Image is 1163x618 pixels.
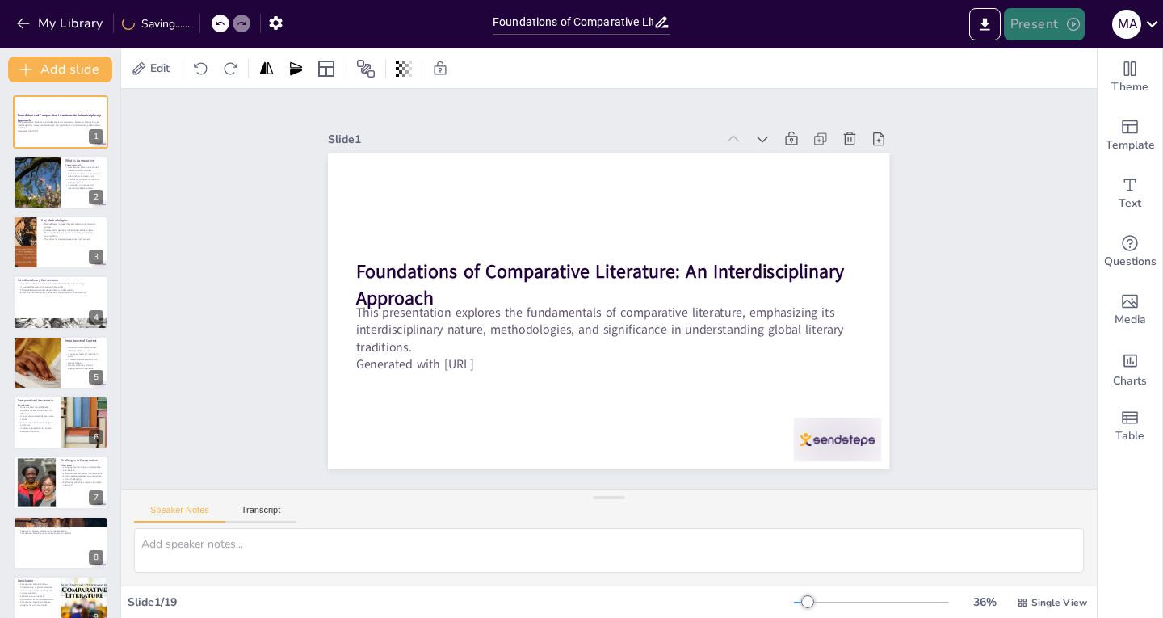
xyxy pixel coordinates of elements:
[65,158,103,167] p: What is Comparative Literature?
[493,11,653,34] input: Insert title
[13,396,108,449] div: 6
[61,459,103,468] p: Challenges in Comparative Literature
[225,505,297,523] button: Transcript
[134,505,225,523] button: Speaker Notes
[18,121,103,130] p: This presentation explores the fundamentals of comparative literature, emphasizing its interdisci...
[356,356,862,374] p: Generated with [URL]
[18,601,56,607] p: Comparative literature prepares students for a diverse world.
[18,278,103,283] p: Interdisciplinary Connections
[328,132,715,147] div: Slide 1
[65,346,103,351] p: Historical and cultural context influences literary works.
[13,275,108,329] div: 4
[18,519,103,523] p: Future Directions
[128,595,794,610] div: Slide 1 / 19
[41,218,103,223] p: Key Methodologies
[89,490,103,505] div: 7
[65,358,103,364] p: It fosters cultural empathy and critical thinking.
[1115,427,1144,445] span: Table
[18,595,56,600] p: Students gain a nuanced appreciation for human expression.
[89,129,103,144] div: 1
[65,171,103,177] p: Comparative literature emphasizes relationships between texts.
[1098,223,1162,281] div: Get real-time input from your audience
[13,336,108,389] div: 5
[65,338,103,343] p: Importance of Context
[13,516,108,570] div: 8
[61,472,103,475] p: Cultural biases may affect interpretations.
[313,56,339,82] div: Layout
[1098,48,1162,107] div: Change the overall theme
[13,216,108,269] div: 3
[61,481,103,486] p: Addressing challenges requires a critical approach.
[1098,339,1162,397] div: Add charts and graphs
[18,283,103,286] p: Comparative literature intersects with cultural studies and sociology.
[18,415,56,421] p: It uncovers universal themes across cultures.
[12,11,110,36] button: My Library
[1098,281,1162,339] div: Add images, graphics, shapes or video
[41,238,103,241] p: They allow for diverse perspectives and contexts.
[89,310,103,325] div: 4
[1104,253,1157,271] span: Questions
[1098,107,1162,165] div: Add ready made slides
[1106,137,1155,154] span: Template
[18,288,103,292] p: Philosophical perspectives deepen literary understanding.
[18,583,56,589] p: Comparative literature fosters understanding of global literature.
[61,466,103,472] p: Language barriers hinder understanding and analysis.
[18,130,103,133] p: Generated with [URL]
[18,532,103,535] p: Comparative literature must evolve to remain relevant.
[1113,372,1147,390] span: Charts
[65,166,103,171] p: Comparative literature examines literature across cultures.
[18,526,103,529] p: Global perspectives encourage broader understanding.
[122,16,190,32] div: Saving......
[65,364,103,369] p: Context enhances student engagement with literature.
[18,292,103,295] p: Embracing interdisciplinary connections fosters holistic understanding.
[61,475,103,481] p: Finding appropriate texts for comparison can be challenging.
[1112,8,1141,40] button: M A
[1098,165,1162,223] div: Add text boxes
[89,190,103,204] div: 2
[18,529,103,532] p: Inclusion of diverse voices ensures representation.
[13,95,108,149] div: 1
[18,406,56,415] p: Analyzing texts from different traditions reveals similarities and differences.
[18,427,56,432] p: It fosters appreciation for human expression diversity.
[89,370,103,385] div: 5
[41,229,103,232] p: Intertextuality examines relationships between texts.
[89,250,103,264] div: 3
[1098,397,1162,456] div: Add a table
[1004,8,1085,40] button: Present
[89,550,103,565] div: 8
[65,178,103,183] p: It uncovers universal themes and cultural nuances.
[41,222,103,228] p: Methodologies include thematic analysis and historical context.
[13,155,108,208] div: 2
[65,183,103,189] p: It considers influences and interactions between texts.
[41,231,103,237] p: These methodologies lead to comprehensive literary understanding.
[969,8,1001,40] button: Export to PowerPoint
[18,578,56,583] p: Conclusion
[18,286,103,289] p: It incorporates diverse theoretical frameworks.
[1112,10,1141,39] div: M A
[18,113,101,122] strong: Foundations of Comparative Literature: An Interdisciplinary Approach
[8,57,112,82] button: Add slide
[356,59,376,78] span: Position
[1115,311,1146,329] span: Media
[1031,596,1087,609] span: Single View
[965,595,1004,610] div: 36 %
[356,304,862,356] p: This presentation explores the fundamentals of comparative literature, emphasizing its interdisci...
[18,421,56,427] p: It encourages exploration of genres and forms.
[18,523,103,526] p: Embracing digital humanities offers new analytical tools.
[13,456,108,509] div: 7
[1119,195,1141,212] span: Text
[147,61,173,76] span: Edit
[89,430,103,444] div: 6
[65,352,103,358] p: It uncovers layers of meaning in texts.
[356,259,845,311] strong: Foundations of Comparative Literature: An Interdisciplinary Approach
[18,398,56,407] p: Comparative Literature in Practice
[1111,78,1148,96] span: Theme
[18,589,56,595] p: It encourages critical thinking and cultural empathy.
